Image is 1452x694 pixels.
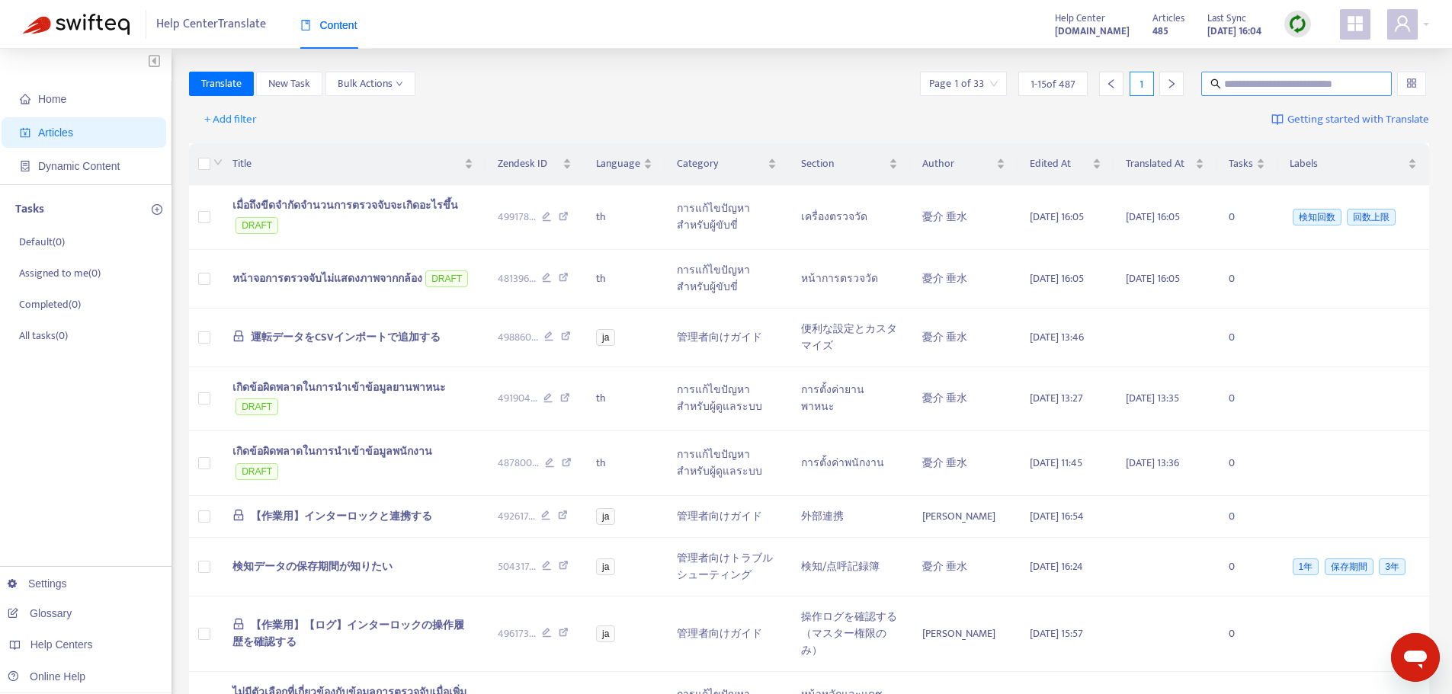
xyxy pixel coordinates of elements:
strong: 485 [1152,23,1168,40]
span: DRAFT [236,463,278,480]
span: [DATE] 16:05 [1126,208,1180,225]
span: appstore [1346,14,1364,33]
span: [DATE] 13:36 [1126,454,1179,472]
a: Settings [8,577,67,590]
td: 操作ログを確認する（マスター権限のみ） [789,596,910,672]
td: th [584,431,665,496]
td: 憂介 垂水 [910,185,1018,250]
span: container [20,161,30,171]
span: [DATE] 13:46 [1030,328,1084,346]
span: lock [232,509,245,521]
span: ja [596,558,615,575]
td: 0 [1216,185,1277,250]
td: 管理者向けガイド [665,496,789,538]
span: Translated At [1126,155,1192,172]
span: user [1393,14,1412,33]
span: down [396,80,403,88]
span: account-book [20,127,30,138]
td: การแก้ไขปัญหาสำหรับผู้ดูแลระบบ [665,431,789,496]
p: All tasks ( 0 ) [19,328,68,344]
td: th [584,185,665,250]
td: 憂介 垂水 [910,538,1018,596]
span: 481396 ... [498,270,536,287]
span: search [1210,78,1221,89]
span: home [20,94,30,104]
span: book [300,20,311,30]
strong: [DOMAIN_NAME] [1055,23,1130,40]
td: การตั้งค่ายานพาหนะ [789,367,910,432]
span: 3年 [1379,558,1406,575]
p: Assigned to me ( 0 ) [19,265,101,281]
td: 憂介 垂水 [910,309,1018,367]
span: Bulk Actions [338,75,403,92]
span: [DATE] 16:05 [1030,208,1084,225]
span: 運転データをCSVインポートで追加する [251,328,441,346]
th: Author [910,143,1018,185]
span: 【作業用】インターロックと連携する [251,507,432,525]
td: 0 [1216,538,1277,596]
span: เมื่อถึงขีดจำกัดจำนวนการตรวจจับจะเกิดอะไรขึ้น [232,197,458,214]
span: 504317 ... [498,558,536,575]
td: 0 [1216,309,1277,367]
p: Completed ( 0 ) [19,296,81,312]
span: 1 - 15 of 487 [1031,76,1075,92]
p: Default ( 0 ) [19,234,65,250]
span: Category [677,155,764,172]
img: image-link [1271,114,1284,126]
span: 保存期間 [1325,558,1373,575]
td: การตั้งค่าพนักงาน [789,431,910,496]
th: Language [584,143,665,185]
td: เครื่องตรวจวัด [789,185,910,250]
span: ja [596,625,615,642]
span: Zendesk ID [498,155,560,172]
span: 1年 [1293,558,1319,575]
td: 憂介 垂水 [910,431,1018,496]
button: Bulk Actionsdown [325,72,415,96]
span: Home [38,93,66,105]
span: Section [801,155,886,172]
a: Online Help [8,670,85,683]
td: การแก้ไขปัญหาสำหรับผู้ขับขี่ [665,185,789,250]
span: down [213,158,223,167]
td: [PERSON_NAME] [910,496,1018,538]
span: Last Sync [1207,10,1246,27]
th: Section [789,143,910,185]
td: 0 [1216,496,1277,538]
span: 499178 ... [498,209,536,225]
td: 管理者向けガイド [665,309,789,367]
button: Translate [189,72,254,96]
span: 487800 ... [498,455,539,472]
iframe: メッセージングウィンドウを開くボタン [1391,633,1440,682]
span: 496173 ... [498,625,536,642]
td: 0 [1216,596,1277,672]
a: Getting started with Translate [1271,107,1429,132]
td: หน้าการตรวจวัด [789,250,910,309]
th: Title [220,143,485,185]
td: 0 [1216,367,1277,432]
span: 491904 ... [498,390,537,407]
button: + Add filter [193,107,268,132]
span: DRAFT [236,398,278,415]
span: Dynamic Content [38,160,120,172]
a: Glossary [8,607,72,619]
td: 管理者向けガイド [665,596,789,672]
span: ja [596,508,615,525]
span: [DATE] 16:54 [1030,507,1084,525]
span: Articles [38,126,73,139]
span: หน้าจอการตรวจจับไม่แสดงภาพจากกล้อง [232,270,422,287]
span: Edited At [1030,155,1089,172]
span: New Task [268,75,310,92]
span: ja [596,329,615,346]
td: การแก้ไขปัญหาสำหรับผู้ดูแลระบบ [665,367,789,432]
th: Zendesk ID [486,143,585,185]
span: Content [300,19,357,31]
strong: [DATE] 16:04 [1207,23,1261,40]
span: Labels [1290,155,1405,172]
span: Help Center Translate [156,10,266,39]
span: + Add filter [204,110,257,129]
span: [DATE] 16:24 [1030,558,1083,575]
td: 憂介 垂水 [910,367,1018,432]
td: 0 [1216,250,1277,309]
td: th [584,367,665,432]
span: left [1106,78,1117,89]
